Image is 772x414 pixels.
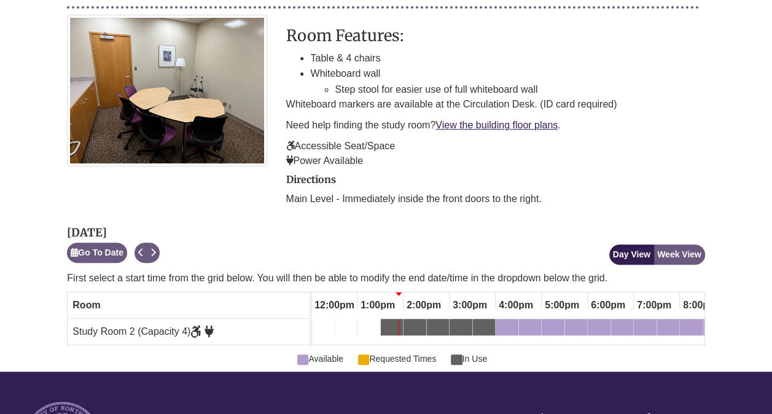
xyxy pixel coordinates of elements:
[72,326,214,337] span: Study Room 2 (Capacity 4)
[297,352,343,365] span: Available
[680,295,720,316] span: 8:00pm
[653,244,705,265] button: Week View
[67,271,704,286] p: First select a start time from the grid below. You will then be able to modify the end date/time ...
[286,192,704,206] p: Main Level - Immediately inside the front doors to the right.
[611,319,633,340] a: 6:30pm Monday, September 8, 2025 - Study Room 2 - Available
[634,319,657,340] a: 7:00pm Monday, September 8, 2025 - Study Room 2 - Available
[473,319,495,340] a: 3:30pm Monday, September 8, 2025 - Study Room 2 - In Use
[519,319,541,340] a: 4:30pm Monday, September 8, 2025 - Study Room 2 - Available
[450,319,472,340] a: 3:00pm Monday, September 8, 2025 - Study Room 2 - In Use
[357,295,398,316] span: 1:00pm
[404,295,444,316] span: 2:00pm
[310,66,704,97] li: Whiteboard wall
[286,174,704,186] h2: Directions
[634,295,674,316] span: 7:00pm
[381,319,403,340] a: 1:30pm Monday, September 8, 2025 - Study Room 2 - In Use
[450,295,490,316] span: 3:00pm
[286,139,704,168] p: Accessible Seat/Space Power Available
[703,319,725,340] a: 8:30pm Monday, September 8, 2025 - Study Room 2 - Available
[404,319,426,340] a: 2:00pm Monday, September 8, 2025 - Study Room 2 - In Use
[67,15,267,166] img: Study Room 2
[135,243,147,263] button: Previous
[286,118,704,133] p: Need help finding the study room? .
[286,97,704,112] p: Whiteboard markers are available at the Circulation Desk. (ID card required)
[335,82,704,98] li: Step stool for easier use of full whiteboard wall
[435,120,558,130] a: View the building floor plans
[286,27,704,169] div: description
[496,319,518,340] a: 4:00pm Monday, September 8, 2025 - Study Room 2 - Available
[67,227,160,239] h2: [DATE]
[147,243,160,263] button: Next
[451,352,487,365] span: In Use
[496,295,536,316] span: 4:00pm
[565,319,587,340] a: 5:30pm Monday, September 8, 2025 - Study Room 2 - Available
[286,174,704,206] div: directions
[657,319,679,340] a: 7:30pm Monday, September 8, 2025 - Study Room 2 - Available
[67,243,127,263] button: Go To Date
[72,300,100,310] span: Room
[311,295,357,316] span: 12:00pm
[286,27,704,44] h3: Room Features:
[427,319,449,340] a: 2:30pm Monday, September 8, 2025 - Study Room 2 - In Use
[358,352,436,365] span: Requested Times
[542,295,582,316] span: 5:00pm
[310,50,704,66] li: Table & 4 chairs
[609,244,654,265] button: Day View
[542,319,564,340] a: 5:00pm Monday, September 8, 2025 - Study Room 2 - Available
[680,319,703,340] a: 8:00pm Monday, September 8, 2025 - Study Room 2 - Available
[588,319,610,340] a: 6:00pm Monday, September 8, 2025 - Study Room 2 - Available
[588,295,628,316] span: 6:00pm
